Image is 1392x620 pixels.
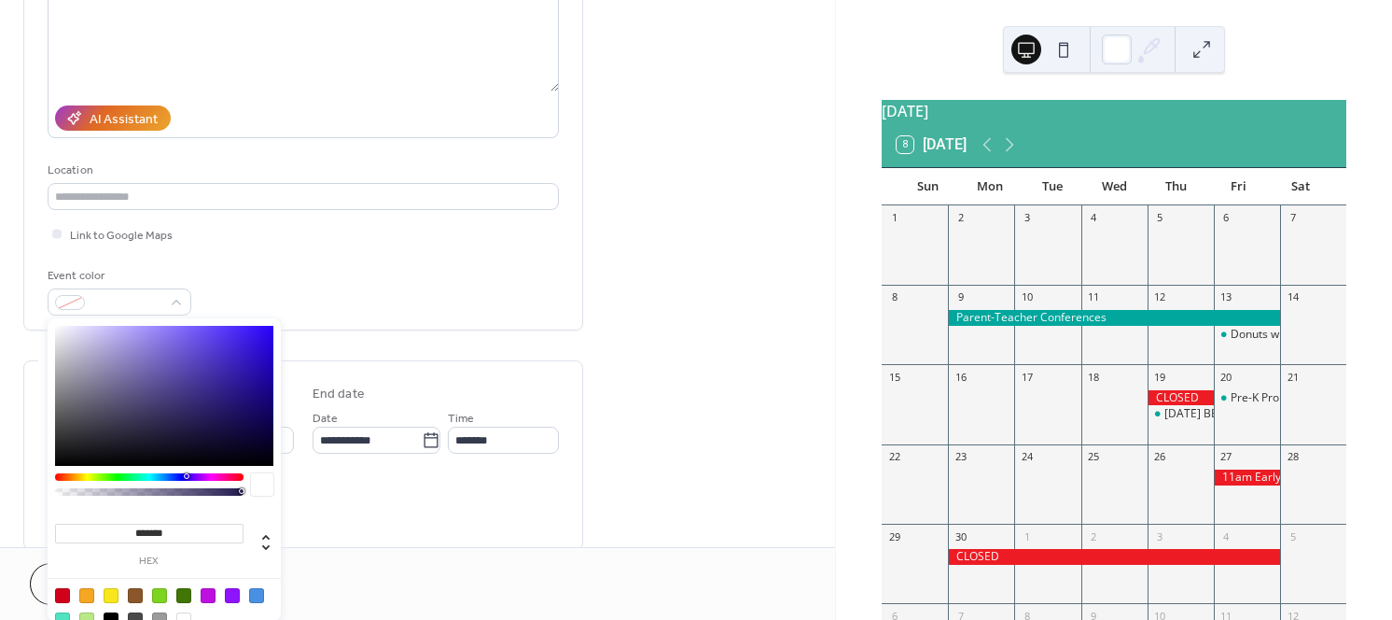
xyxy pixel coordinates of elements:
[79,588,94,603] div: #F5A623
[1214,327,1280,343] div: Donuts with Dad
[1219,529,1233,543] div: 4
[1219,370,1233,384] div: 20
[313,385,365,404] div: End date
[30,563,145,605] button: Cancel
[1087,450,1101,464] div: 25
[948,549,1280,565] div: CLOSED
[1286,290,1300,304] div: 14
[1164,406,1227,422] div: [DATE] BBQ
[1269,168,1331,205] div: Sat
[1153,211,1167,225] div: 5
[55,557,244,567] label: hex
[249,588,264,603] div: #4A90E2
[1020,529,1034,543] div: 1
[1148,390,1214,406] div: CLOSED
[1214,390,1280,406] div: Pre-K Prom
[954,529,967,543] div: 30
[1153,450,1167,464] div: 26
[1207,168,1270,205] div: Fri
[1021,168,1083,205] div: Tue
[1087,529,1101,543] div: 2
[1087,370,1101,384] div: 18
[1231,327,1316,343] div: Donuts with Dad
[55,588,70,603] div: #D0021B
[1286,370,1300,384] div: 21
[1083,168,1146,205] div: Wed
[1020,370,1034,384] div: 17
[48,161,555,180] div: Location
[1286,450,1300,464] div: 28
[201,588,216,603] div: #BD10E0
[887,370,901,384] div: 15
[152,588,167,603] div: #7ED321
[1231,390,1289,406] div: Pre-K Prom
[1219,290,1233,304] div: 13
[954,290,967,304] div: 9
[954,211,967,225] div: 2
[70,226,173,246] span: Link to Google Maps
[1153,529,1167,543] div: 3
[313,409,338,429] span: Date
[954,450,967,464] div: 23
[48,266,188,286] div: Event color
[1087,290,1101,304] div: 11
[1286,211,1300,225] div: 7
[1020,450,1034,464] div: 24
[1219,450,1233,464] div: 27
[1087,211,1101,225] div: 4
[954,370,967,384] div: 16
[90,110,158,130] div: AI Assistant
[225,588,240,603] div: #9013FE
[1153,370,1167,384] div: 19
[1020,290,1034,304] div: 10
[887,529,901,543] div: 29
[887,450,901,464] div: 22
[176,588,191,603] div: #417505
[959,168,1022,205] div: Mon
[1219,211,1233,225] div: 6
[882,100,1346,122] div: [DATE]
[887,211,901,225] div: 1
[1286,529,1300,543] div: 5
[1148,406,1214,422] div: Juneteenth BBQ
[890,132,973,158] button: 8[DATE]
[1020,211,1034,225] div: 3
[1145,168,1207,205] div: Thu
[448,409,474,429] span: Time
[128,588,143,603] div: #8B572A
[1214,470,1280,486] div: 11am Early Dismissal
[104,588,118,603] div: #F8E71C
[1153,290,1167,304] div: 12
[948,310,1280,326] div: Parent-Teacher Conferences
[887,290,901,304] div: 8
[897,168,959,205] div: Sun
[55,106,171,131] button: AI Assistant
